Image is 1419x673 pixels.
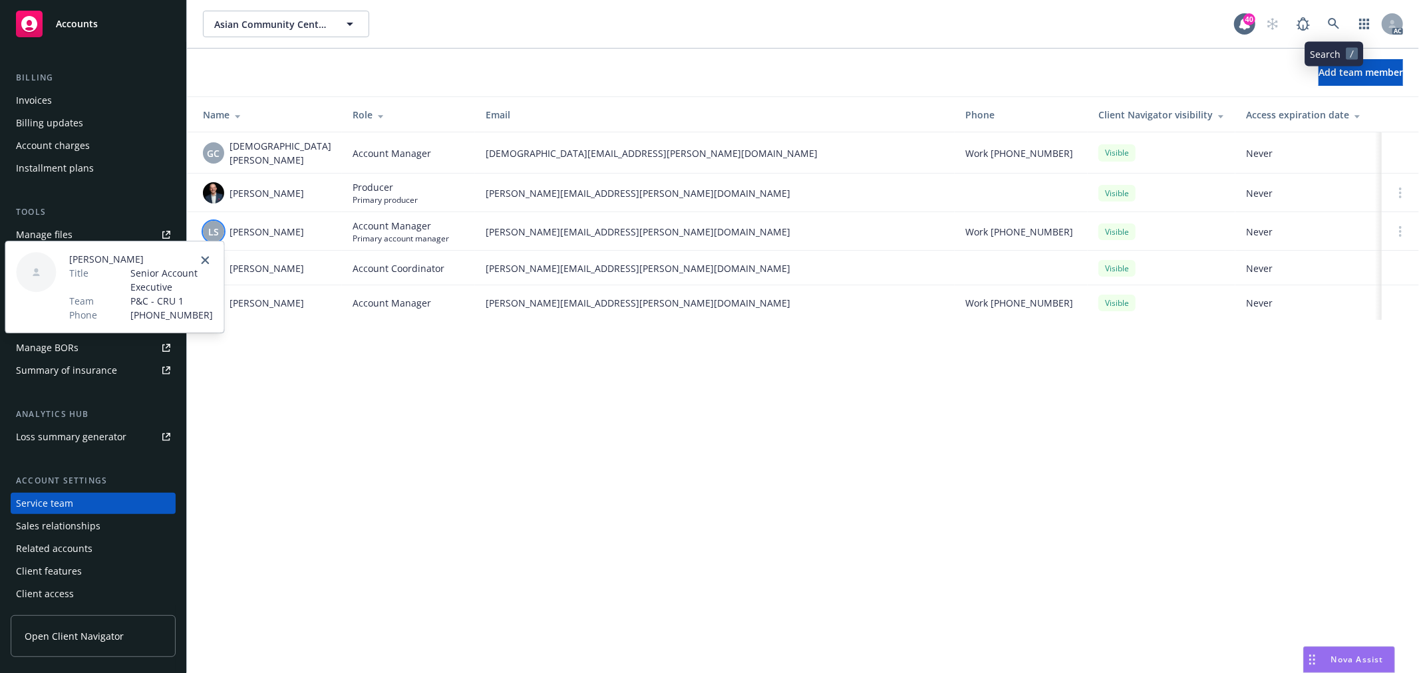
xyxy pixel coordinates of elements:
a: Client access [11,583,176,605]
a: Related accounts [11,538,176,559]
a: Invoices [11,90,176,111]
div: Billing [11,71,176,84]
span: LS [208,225,219,239]
a: Account charges [11,135,176,156]
div: Visible [1098,144,1136,161]
span: [PERSON_NAME][EMAIL_ADDRESS][PERSON_NAME][DOMAIN_NAME] [486,225,944,239]
span: [PERSON_NAME] [230,296,304,310]
span: [PERSON_NAME][EMAIL_ADDRESS][PERSON_NAME][DOMAIN_NAME] [486,296,944,310]
div: Visible [1098,185,1136,202]
span: Account Manager [353,146,431,160]
span: Work [PHONE_NUMBER] [965,225,1073,239]
div: Visible [1098,260,1136,277]
div: Account settings [11,474,176,487]
a: Billing updates [11,112,176,134]
span: [PERSON_NAME] [230,225,304,239]
a: Switch app [1351,11,1378,37]
div: Installment plans [16,158,94,179]
a: Client features [11,561,176,582]
div: Manage files [16,224,73,245]
span: [PERSON_NAME] [230,186,304,200]
a: Search [1321,11,1347,37]
a: Loss summary generator [11,426,176,448]
div: Loss summary generator [16,426,126,448]
span: Primary producer [353,194,418,205]
span: [PERSON_NAME] [230,261,304,275]
a: Manage files [11,224,176,245]
span: Never [1246,146,1371,160]
div: Access expiration date [1246,108,1371,122]
div: Role [353,108,464,122]
span: Senior Account Executive [130,266,213,294]
a: Report a Bug [1290,11,1317,37]
span: Never [1246,186,1371,200]
span: Never [1246,296,1371,310]
div: Email [486,108,944,122]
span: Never [1246,261,1371,275]
button: Add team member [1319,59,1403,86]
span: Never [1246,225,1371,239]
span: [PERSON_NAME][EMAIL_ADDRESS][PERSON_NAME][DOMAIN_NAME] [486,186,944,200]
div: Drag to move [1304,647,1321,672]
button: Asian Community Center of [GEOGRAPHIC_DATA], Inc. [203,11,369,37]
div: Invoices [16,90,52,111]
span: Producer [353,180,418,194]
div: Manage BORs [16,337,79,358]
div: Related accounts [16,538,92,559]
div: Tools [11,205,176,219]
span: Add team member [1319,66,1403,78]
div: Client Navigator visibility [1098,108,1225,122]
span: Work [PHONE_NUMBER] [965,146,1073,160]
div: Analytics hub [11,408,176,421]
span: Account Coordinator [353,261,444,275]
div: Client access [16,583,74,605]
span: Asian Community Center of [GEOGRAPHIC_DATA], Inc. [214,17,329,31]
span: Title [69,266,88,280]
span: P&C - CRU 1 [130,294,213,308]
a: Accounts [11,5,176,43]
img: photo [203,182,224,203]
div: Summary of insurance [16,360,117,381]
span: Account Manager [353,219,449,233]
span: [PERSON_NAME][EMAIL_ADDRESS][PERSON_NAME][DOMAIN_NAME] [486,261,944,275]
div: Sales relationships [16,515,100,537]
a: Summary of insurance [11,360,176,381]
span: Accounts [56,19,98,29]
a: Manage BORs [11,337,176,358]
a: Sales relationships [11,515,176,537]
div: Client features [16,561,82,582]
span: Primary account manager [353,233,449,244]
div: Billing updates [16,112,83,134]
span: Account Manager [353,296,431,310]
button: Nova Assist [1303,646,1395,673]
a: Installment plans [11,158,176,179]
div: Account charges [16,135,90,156]
div: Name [203,108,331,122]
span: [DEMOGRAPHIC_DATA][PERSON_NAME] [230,139,331,167]
span: Open Client Navigator [25,629,124,643]
a: close [197,252,213,268]
span: Phone [69,308,97,322]
span: Nova Assist [1331,654,1384,665]
div: Visible [1098,295,1136,311]
div: Phone [965,108,1077,122]
div: Visible [1098,223,1136,240]
a: Service team [11,493,176,514]
div: Service team [16,493,73,514]
span: Team [69,294,94,308]
span: Work [PHONE_NUMBER] [965,296,1073,310]
span: [DEMOGRAPHIC_DATA][EMAIL_ADDRESS][PERSON_NAME][DOMAIN_NAME] [486,146,944,160]
span: [PERSON_NAME] [69,252,213,266]
a: Start snowing [1259,11,1286,37]
span: [PHONE_NUMBER] [130,308,213,322]
span: GC [208,146,220,160]
div: 40 [1243,13,1255,25]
